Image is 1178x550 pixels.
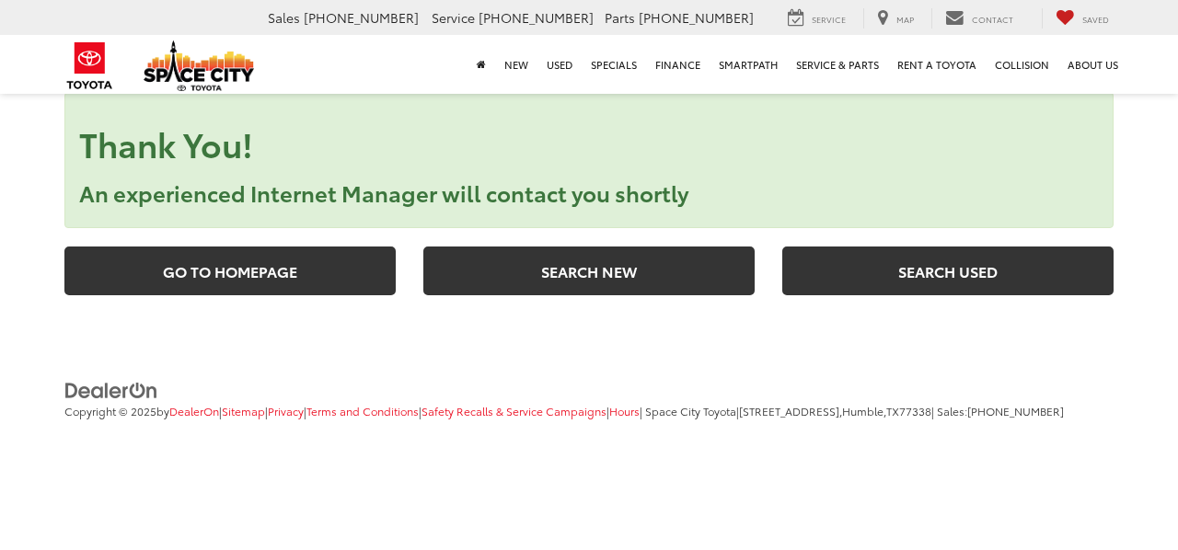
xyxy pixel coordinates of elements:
[609,403,640,418] a: Hours
[972,13,1013,25] span: Contact
[419,403,606,418] span: |
[886,403,899,418] span: TX
[986,35,1058,94] a: Collision
[606,403,640,418] span: |
[479,8,594,27] span: [PHONE_NUMBER]
[468,35,495,94] a: Home
[64,403,156,418] span: Copyright © 2025
[306,403,419,418] a: Terms and Conditions
[639,8,754,27] span: [PHONE_NUMBER]
[646,35,710,94] a: Finance
[219,403,265,418] span: |
[863,8,928,29] a: Map
[156,403,219,418] span: by
[1042,8,1123,29] a: My Saved Vehicles
[79,180,1099,204] h3: An experienced Internet Manager will contact you shortly
[812,13,846,25] span: Service
[265,403,304,418] span: |
[64,381,158,401] img: DealerOn
[169,403,219,418] a: DealerOn Home Page
[423,246,755,295] a: Search New
[842,403,886,418] span: Humble,
[64,379,158,397] a: DealerOn
[605,8,635,27] span: Parts
[774,8,860,29] a: Service
[268,8,300,27] span: Sales
[304,403,419,418] span: |
[268,403,304,418] a: Privacy
[55,36,124,96] img: Toyota
[640,403,736,418] span: | Space City Toyota
[495,35,537,94] a: New
[782,246,1114,295] a: Search Used
[1058,35,1127,94] a: About Us
[931,403,1064,418] span: | Sales:
[896,13,914,25] span: Map
[64,246,396,295] a: Go to Homepage
[1082,13,1109,25] span: Saved
[710,35,787,94] a: SmartPath
[432,8,475,27] span: Service
[537,35,582,94] a: Used
[787,35,888,94] a: Service & Parts
[222,403,265,418] a: Sitemap
[79,120,253,166] strong: Thank You!
[931,8,1027,29] a: Contact
[64,246,1114,302] section: Links that go to a new page.
[736,403,931,418] span: |
[967,403,1064,418] span: [PHONE_NUMBER]
[739,403,842,418] span: [STREET_ADDRESS],
[144,40,254,91] img: Space City Toyota
[304,8,419,27] span: [PHONE_NUMBER]
[422,403,606,418] a: Safety Recalls & Service Campaigns, Opens in a new tab
[582,35,646,94] a: Specials
[888,35,986,94] a: Rent a Toyota
[899,403,931,418] span: 77338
